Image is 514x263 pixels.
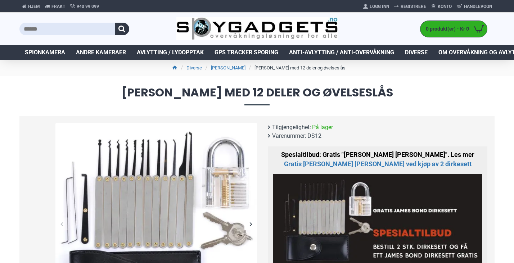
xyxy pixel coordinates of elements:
[55,218,68,230] div: Previous slide
[420,21,487,37] a: 0 produkt(er) - Kr 0
[272,123,311,132] b: Tilgjengelighet:
[454,1,495,12] a: Handlevogn
[77,3,99,10] span: 940 99 099
[392,1,429,12] a: Registrere
[289,48,394,57] span: Anti-avlytting / Anti-overvåkning
[28,3,40,10] span: Hjem
[400,45,433,60] a: Diverse
[370,3,389,10] span: Logg Inn
[215,48,278,57] span: GPS Tracker Sporing
[176,17,338,41] img: SpyGadgets.no
[19,87,495,105] span: [PERSON_NAME] med 12 deler og øvelseslås
[19,45,71,60] a: Spionkamera
[401,3,426,10] span: Registrere
[438,3,452,10] span: Konto
[131,45,209,60] a: Avlytting / Lydopptak
[464,3,492,10] span: Handlevogn
[284,159,472,169] a: 2 stk. Dirkesett med 12 deler & Gratis James Bond Dirkesett
[312,123,333,132] span: På lager
[281,151,474,168] span: Spesialtilbud: Gratis "[PERSON_NAME] [PERSON_NAME]". Les mer
[244,218,257,230] div: Next slide
[51,3,65,10] span: Frakt
[284,45,400,60] a: Anti-avlytting / Anti-overvåkning
[209,45,284,60] a: GPS Tracker Sporing
[420,25,471,33] span: 0 produkt(er) - Kr 0
[405,48,428,57] span: Diverse
[71,45,131,60] a: Andre kameraer
[361,1,392,12] a: Logg Inn
[272,132,306,140] b: Varenummer:
[307,132,321,140] span: DS12
[211,64,245,72] a: [PERSON_NAME]
[76,48,126,57] span: Andre kameraer
[429,1,454,12] a: Konto
[25,48,65,57] span: Spionkamera
[137,48,204,57] span: Avlytting / Lydopptak
[186,64,202,72] a: Diverse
